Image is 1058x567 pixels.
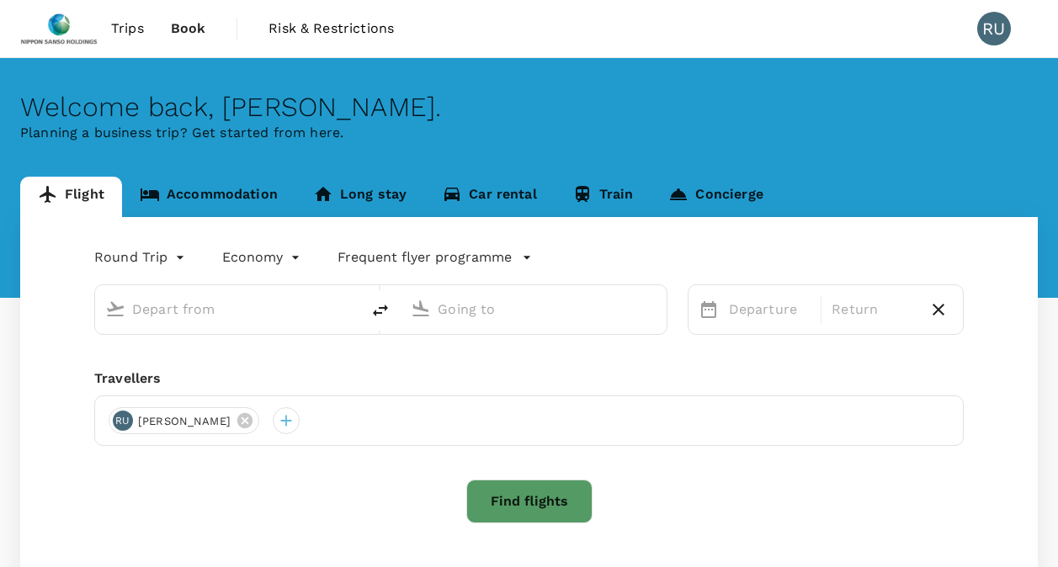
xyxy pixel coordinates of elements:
div: Economy [222,244,304,271]
button: delete [360,290,401,331]
div: Welcome back , [PERSON_NAME] . [20,92,1038,123]
span: [PERSON_NAME] [128,413,241,430]
button: Find flights [466,480,593,523]
button: Frequent flyer programme [338,247,532,268]
div: RU[PERSON_NAME] [109,407,259,434]
p: Planning a business trip? Get started from here. [20,123,1038,143]
span: Trips [111,19,144,39]
div: Travellers [94,368,964,389]
p: Return [832,299,914,320]
button: Open [655,307,658,310]
div: Round Trip [94,244,189,271]
button: Open [348,307,352,310]
input: Going to [438,296,630,322]
a: Flight [20,177,122,217]
a: Train [555,177,651,217]
p: Frequent flyer programme [338,247,512,268]
span: Book [171,19,206,39]
p: Departure [729,299,811,320]
div: RU [113,411,133,431]
span: Risk & Restrictions [268,19,394,39]
a: Car rental [424,177,555,217]
div: RU [977,12,1011,45]
a: Long stay [295,177,424,217]
a: Accommodation [122,177,295,217]
a: Concierge [651,177,780,217]
input: Depart from [132,296,325,322]
img: Nippon Sanso Holdings Singapore Pte Ltd [20,10,98,47]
